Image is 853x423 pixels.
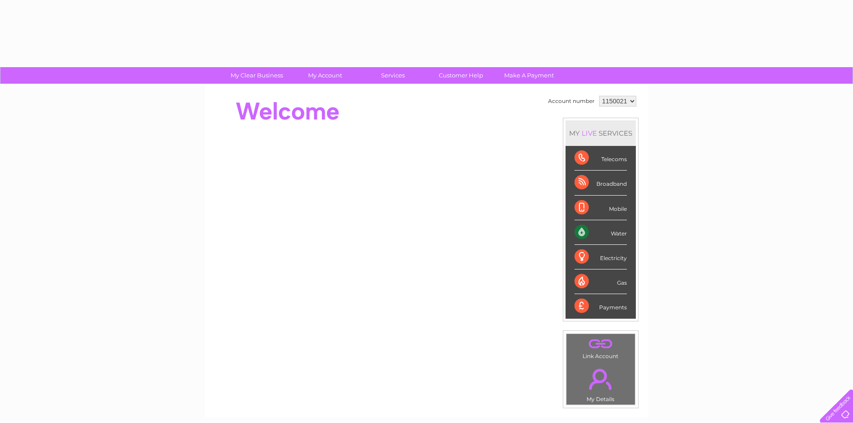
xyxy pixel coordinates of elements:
[574,196,627,220] div: Mobile
[492,67,566,84] a: Make A Payment
[569,363,633,395] a: .
[566,120,636,146] div: MY SERVICES
[424,67,498,84] a: Customer Help
[566,361,635,405] td: My Details
[356,67,430,84] a: Services
[566,333,635,362] td: Link Account
[574,294,627,318] div: Payments
[574,220,627,245] div: Water
[546,94,597,109] td: Account number
[288,67,362,84] a: My Account
[574,245,627,269] div: Electricity
[220,67,294,84] a: My Clear Business
[574,146,627,171] div: Telecoms
[574,269,627,294] div: Gas
[569,336,633,352] a: .
[580,129,599,137] div: LIVE
[574,171,627,195] div: Broadband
